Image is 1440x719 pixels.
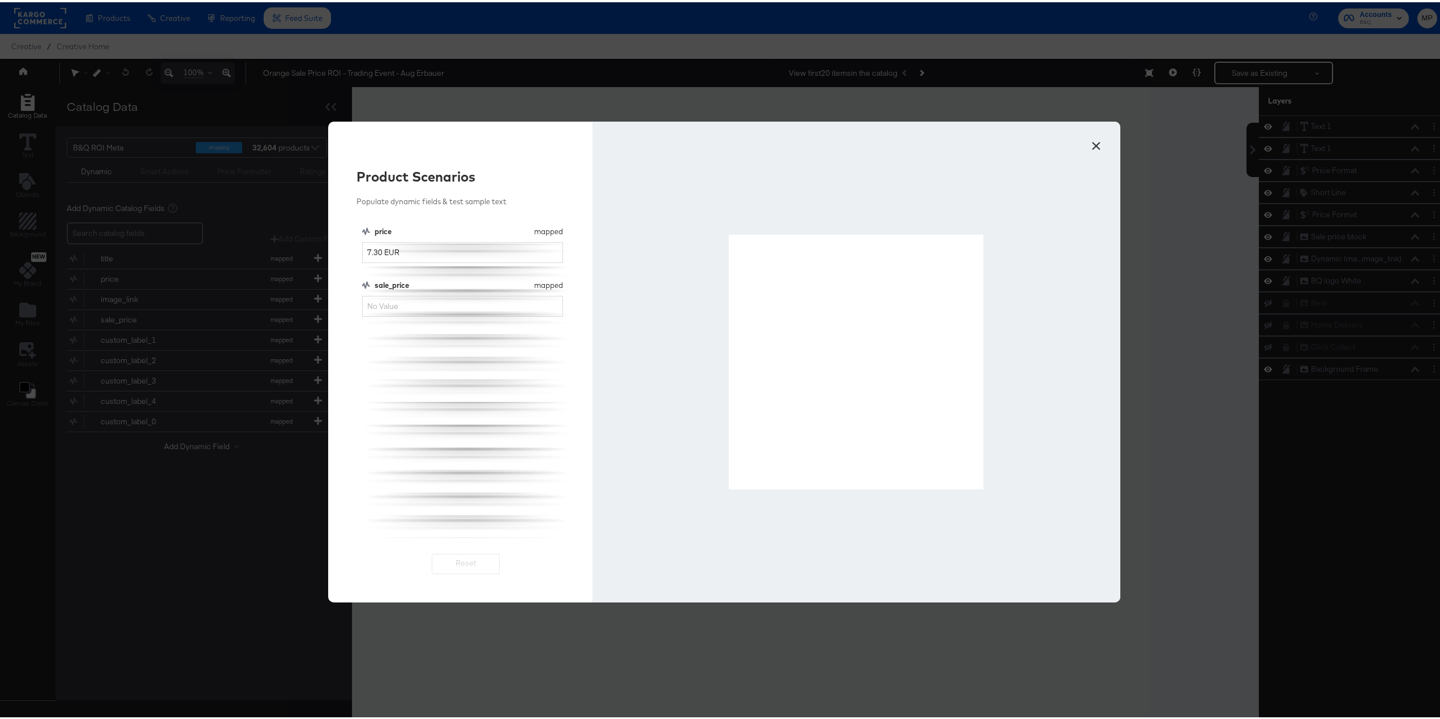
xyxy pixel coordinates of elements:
div: mapped [534,278,563,289]
div: mapped [534,224,563,235]
button: × [1086,131,1106,151]
div: Populate dynamic fields & test sample text [356,194,575,205]
div: Product Scenarios [356,165,575,184]
div: price [375,224,530,235]
input: No Value [362,294,563,315]
div: sale_price [375,278,530,289]
input: No Value [362,240,563,261]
